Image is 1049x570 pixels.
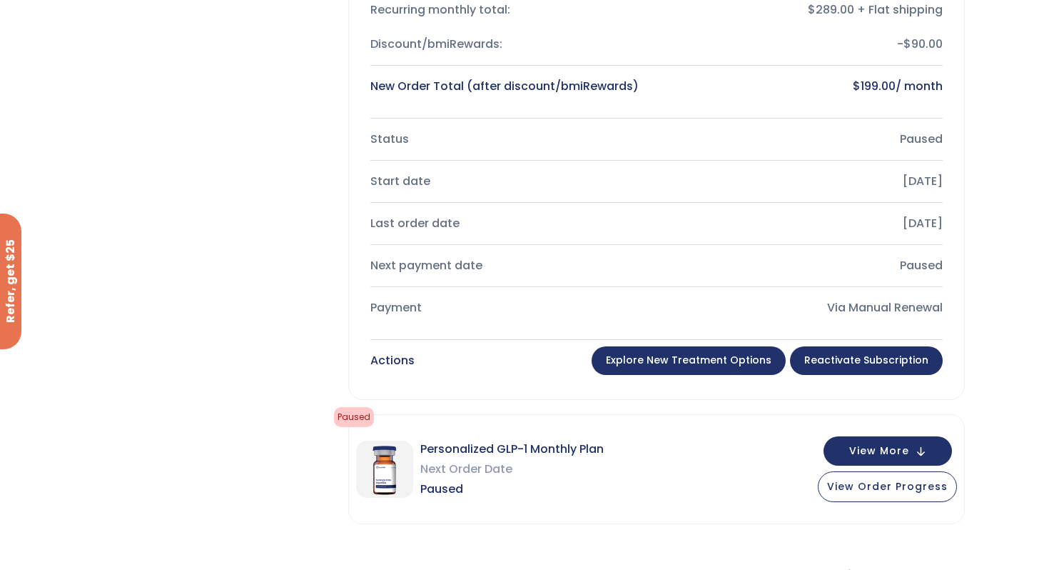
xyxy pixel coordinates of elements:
[370,256,645,276] div: Next payment date
[903,36,943,52] span: 90.00
[370,76,645,96] div: New Order Total (after discount/bmiRewards)
[668,76,943,96] div: / month
[818,471,957,502] button: View Order Progress
[370,214,645,234] div: Last order date
[853,78,896,94] bdi: 199.00
[370,129,645,149] div: Status
[420,479,604,499] span: Paused
[370,351,415,371] div: Actions
[334,407,374,427] span: Paused
[824,436,952,466] button: View More
[827,479,948,494] span: View Order Progress
[420,439,604,459] span: Personalized GLP-1 Monthly Plan
[668,129,943,149] div: Paused
[668,214,943,234] div: [DATE]
[668,171,943,191] div: [DATE]
[849,446,909,456] span: View More
[668,256,943,276] div: Paused
[370,34,645,54] div: Discount/bmiRewards:
[592,346,786,375] a: Explore New Treatment Options
[668,34,943,54] div: -
[370,298,645,318] div: Payment
[420,459,604,479] span: Next Order Date
[668,298,943,318] div: Via Manual Renewal
[903,36,911,52] span: $
[790,346,943,375] a: Reactivate Subscription
[356,441,413,498] img: Personalized GLP-1 Monthly Plan
[853,78,861,94] span: $
[370,171,645,191] div: Start date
